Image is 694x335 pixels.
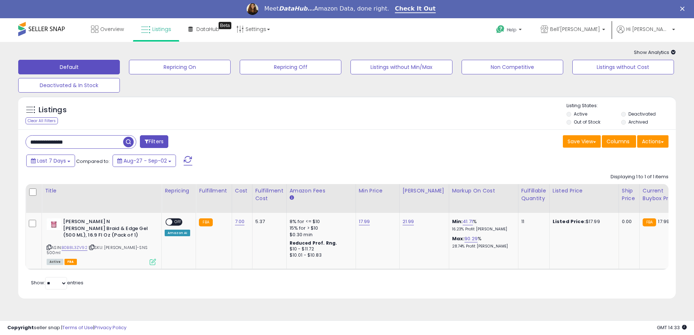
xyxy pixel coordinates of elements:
div: Min Price [359,187,396,195]
div: $17.99 [553,218,613,225]
a: Privacy Policy [94,324,126,331]
span: DataHub [196,26,219,33]
span: All listings currently available for purchase on Amazon [47,259,63,265]
span: | SKU: [PERSON_NAME]-SNS 500ml [47,245,148,256]
label: Archived [628,119,648,125]
span: Bell'[PERSON_NAME] [550,26,600,33]
small: Amazon Fees. [290,195,294,201]
label: Active [574,111,587,117]
span: Listings [152,26,171,33]
b: [PERSON_NAME] N [PERSON_NAME] Braid & Edge Gel (500 ML), 16.9 Fl Oz (Pack of 1) [63,218,152,241]
button: Deactivated & In Stock [18,78,120,93]
a: Settings [231,18,275,40]
div: seller snap | | [7,324,126,331]
div: 5.37 [255,218,281,225]
a: 21.99 [403,218,414,225]
div: Fulfillment [199,187,228,195]
strong: Copyright [7,324,34,331]
div: $10 - $11.72 [290,246,350,252]
span: Hi [PERSON_NAME] [626,26,670,33]
button: Filters [140,135,168,148]
span: Help [507,27,517,33]
a: Listings [136,18,177,40]
b: Listed Price: [553,218,586,225]
a: 41.71 [463,218,473,225]
small: FBA [199,218,212,226]
div: Cost [235,187,249,195]
label: Deactivated [628,111,656,117]
span: 17.99 [658,218,669,225]
i: DataHub... [279,5,314,12]
small: FBA [643,218,656,226]
a: DataHub [183,18,225,40]
button: Save View [563,135,601,148]
div: $0.30 min [290,231,350,238]
span: Aug-27 - Sep-02 [123,157,167,164]
div: Fulfillment Cost [255,187,283,202]
button: Actions [637,135,668,148]
div: ASIN: [47,218,156,264]
div: Markup on Cost [452,187,515,195]
button: Default [18,60,120,74]
a: Check It Out [395,5,436,13]
p: 16.23% Profit [PERSON_NAME] [452,227,513,232]
span: FBA [64,259,77,265]
button: Columns [602,135,636,148]
p: 28.74% Profit [PERSON_NAME] [452,244,513,249]
button: Listings without Min/Max [350,60,452,74]
div: Close [680,7,687,11]
button: Non Competitive [462,60,563,74]
a: Overview [86,18,129,40]
div: 0.00 [622,218,634,225]
i: Get Help [496,25,505,34]
p: Listing States: [566,102,676,109]
div: 15% for > $10 [290,225,350,231]
a: Terms of Use [62,324,93,331]
span: Columns [607,138,630,145]
div: Clear All Filters [26,117,58,124]
h5: Listings [39,105,67,115]
a: Help [490,19,529,42]
button: Repricing On [129,60,231,74]
div: Amazon Fees [290,187,353,195]
div: [PERSON_NAME] [403,187,446,195]
span: Show Analytics [634,49,676,56]
div: Tooltip anchor [219,22,231,29]
span: 2025-09-10 14:33 GMT [657,324,687,331]
button: Repricing Off [240,60,341,74]
span: Overview [100,26,124,33]
div: $10.01 - $10.83 [290,252,350,258]
button: Listings without Cost [572,60,674,74]
th: The percentage added to the cost of goods (COGS) that forms the calculator for Min & Max prices. [449,184,518,213]
button: Last 7 Days [26,155,75,167]
b: Min: [452,218,463,225]
div: Listed Price [553,187,616,195]
div: Fulfillable Quantity [521,187,546,202]
div: Meet Amazon Data, done right. [264,5,389,12]
div: 8% for <= $10 [290,218,350,225]
span: Last 7 Days [37,157,66,164]
span: OFF [172,219,184,225]
a: 17.99 [359,218,370,225]
div: % [452,218,513,232]
a: B0B8L3ZV92 [62,245,87,251]
a: 7.00 [235,218,245,225]
span: Show: entries [31,279,83,286]
span: Compared to: [76,158,110,165]
div: Amazon AI [165,230,190,236]
b: Reduced Prof. Rng. [290,240,337,246]
img: Profile image for Georgie [247,3,258,15]
b: Max: [452,235,465,242]
div: Displaying 1 to 1 of 1 items [611,174,668,180]
img: 31P+pE-Vi8L._SL40_.jpg [47,218,61,230]
div: Title [45,187,158,195]
label: Out of Stock [574,119,600,125]
div: % [452,235,513,249]
a: Hi [PERSON_NAME] [617,26,675,42]
div: 11 [521,218,544,225]
div: Repricing [165,187,193,195]
a: 90.29 [464,235,478,242]
div: Current Buybox Price [643,187,680,202]
button: Aug-27 - Sep-02 [113,155,176,167]
a: Bell'[PERSON_NAME] [535,18,611,42]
